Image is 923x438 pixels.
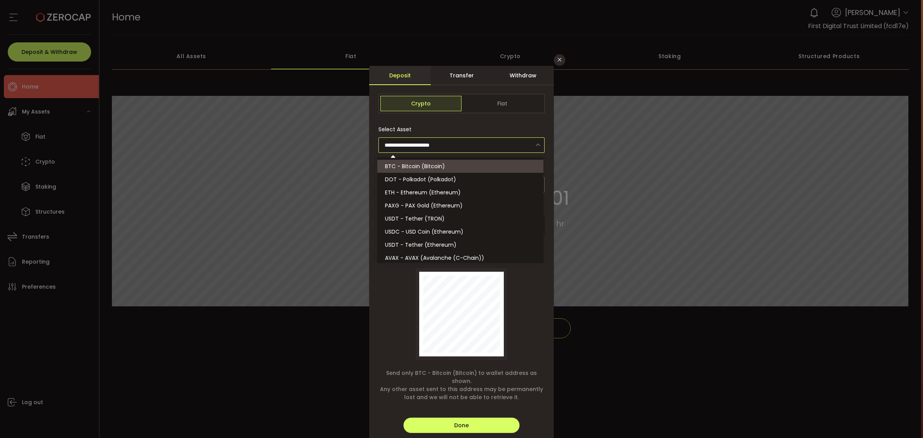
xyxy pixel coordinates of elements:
label: Select Asset [378,125,416,133]
span: Any other asset sent to this address may be permanently lost and we will not be able to retrieve it. [378,385,545,401]
span: USDT - Tether (Ethereum) [385,241,457,249]
div: Deposit [369,66,431,85]
span: Done [454,421,469,429]
span: DOT - Polkadot (Polkadot) [385,176,456,183]
span: AVAX - AVAX (Avalanche (C-Chain)) [385,254,484,262]
div: Withdraw [492,66,554,85]
iframe: Chat Widget [885,401,923,438]
span: PAXG - PAX Gold (Ethereum) [385,202,463,209]
button: Done [403,418,520,433]
div: Transfer [431,66,492,85]
span: Send only BTC - Bitcoin (Bitcoin) to wallet address as shown. [378,369,545,385]
span: ETH - Ethereum (Ethereum) [385,189,461,196]
span: BTC - Bitcoin (Bitcoin) [385,162,445,170]
span: USDT - Tether (TRON) [385,215,445,222]
span: Fiat [461,96,543,111]
span: USDC - USD Coin (Ethereum) [385,228,463,236]
span: Crypto [380,96,461,111]
button: Close [554,54,565,66]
